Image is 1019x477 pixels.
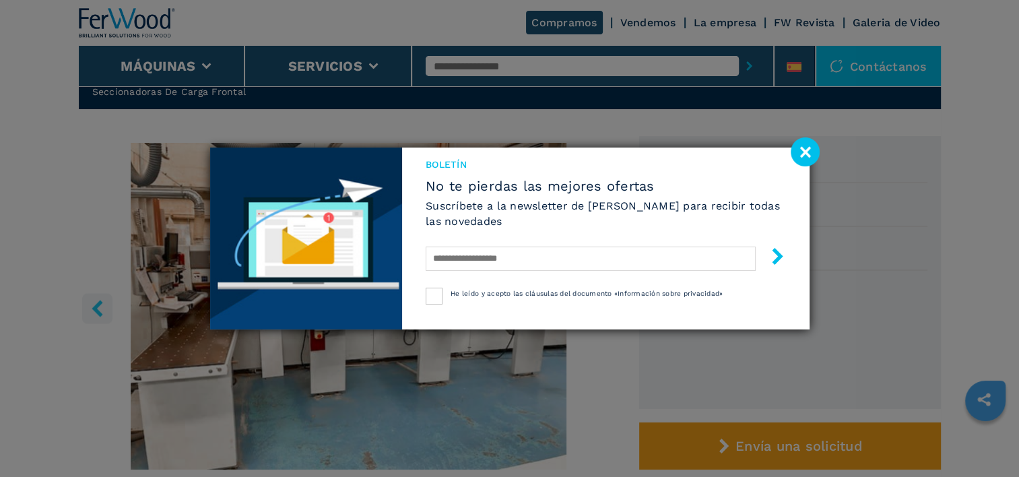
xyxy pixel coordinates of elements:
[451,290,723,297] span: He leído y acepto las cláusulas del documento «Información sobre privacidad»
[210,148,403,329] img: Newsletter image
[756,243,786,274] button: submit-button
[426,198,785,229] h6: Suscríbete a la newsletter de [PERSON_NAME] para recibir todas las novedades
[426,178,785,194] span: No te pierdas las mejores ofertas
[426,158,785,171] span: Boletín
